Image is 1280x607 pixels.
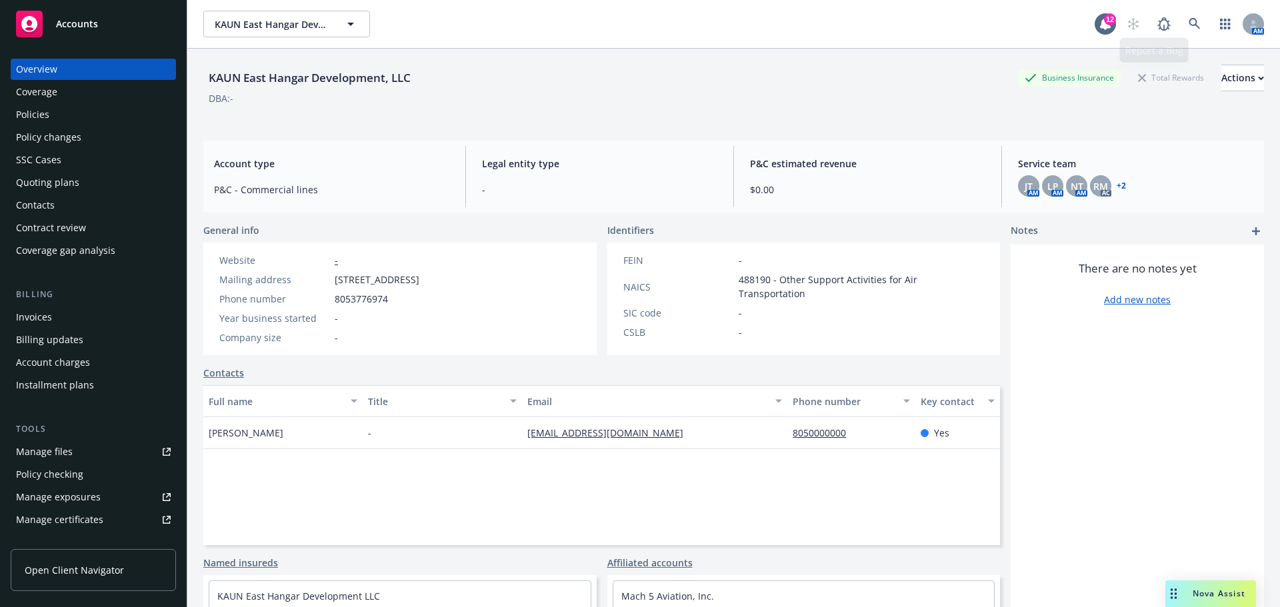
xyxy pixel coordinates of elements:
[793,394,895,408] div: Phone number
[739,325,742,339] span: -
[1151,11,1177,37] a: Report a Bug
[739,306,742,320] span: -
[16,240,115,261] div: Coverage gap analysis
[203,223,259,237] span: General info
[482,183,717,197] span: -
[16,464,83,485] div: Policy checking
[16,81,57,103] div: Coverage
[1221,65,1264,91] button: Actions
[11,217,176,239] a: Contract review
[1093,179,1108,193] span: RM
[25,563,124,577] span: Open Client Navigator
[11,532,176,553] a: Manage claims
[16,195,55,216] div: Contacts
[16,127,81,148] div: Policy changes
[209,426,283,440] span: [PERSON_NAME]
[363,385,522,417] button: Title
[11,306,176,328] a: Invoices
[16,306,52,328] div: Invoices
[203,69,416,87] div: KAUN East Hangar Development, LLC
[214,157,449,171] span: Account type
[11,352,176,373] a: Account charges
[219,292,329,306] div: Phone number
[16,374,94,396] div: Installment plans
[219,330,329,344] div: Company size
[1018,69,1121,86] div: Business Insurance
[623,306,733,320] div: SIC code
[335,254,338,267] a: -
[368,394,502,408] div: Title
[11,59,176,80] a: Overview
[16,509,103,530] div: Manage certificates
[16,59,57,80] div: Overview
[1248,223,1264,239] a: add
[787,385,915,417] button: Phone number
[16,149,61,171] div: SSC Cases
[1193,588,1245,599] span: Nova Assist
[750,157,985,171] span: P&C estimated revenue
[11,441,176,462] a: Manage files
[1025,179,1033,193] span: JT
[11,195,176,216] a: Contacts
[335,292,388,306] span: 8053776974
[16,172,79,193] div: Quoting plans
[1018,157,1253,171] span: Service team
[11,81,176,103] a: Coverage
[215,17,330,31] span: KAUN East Hangar Development, LLC
[56,19,98,29] span: Accounts
[11,422,176,436] div: Tools
[1120,11,1147,37] a: Start snowing
[209,394,343,408] div: Full name
[1047,179,1059,193] span: LP
[1104,293,1171,306] a: Add new notes
[1071,179,1083,193] span: NT
[934,426,949,440] span: Yes
[16,532,83,553] div: Manage claims
[607,223,654,237] span: Identifiers
[16,441,73,462] div: Manage files
[16,329,83,350] div: Billing updates
[335,311,338,325] span: -
[16,486,101,508] div: Manage exposures
[203,11,370,37] button: KAUN East Hangar Development, LLC
[16,217,86,239] div: Contract review
[750,183,985,197] span: $0.00
[1104,13,1116,25] div: 12
[482,157,717,171] span: Legal entity type
[16,104,49,125] div: Policies
[1011,223,1038,239] span: Notes
[11,486,176,508] a: Manage exposures
[203,556,278,570] a: Named insureds
[219,253,329,267] div: Website
[11,464,176,485] a: Policy checking
[921,394,980,408] div: Key contact
[527,426,694,439] a: [EMAIL_ADDRESS][DOMAIN_NAME]
[1212,11,1239,37] a: Switch app
[623,280,733,294] div: NAICS
[219,311,329,325] div: Year business started
[11,288,176,301] div: Billing
[203,385,363,417] button: Full name
[11,149,176,171] a: SSC Cases
[623,253,733,267] div: FEIN
[1079,261,1197,277] span: There are no notes yet
[527,394,767,408] div: Email
[621,590,714,602] a: Mach 5 Aviation, Inc.
[1181,11,1208,37] a: Search
[203,366,244,380] a: Contacts
[214,183,449,197] span: P&C - Commercial lines
[11,240,176,261] a: Coverage gap analysis
[11,172,176,193] a: Quoting plans
[11,104,176,125] a: Policies
[623,325,733,339] div: CSLB
[607,556,693,570] a: Affiliated accounts
[335,330,338,344] span: -
[11,374,176,396] a: Installment plans
[11,509,176,530] a: Manage certificates
[11,329,176,350] a: Billing updates
[793,426,857,439] a: 8050000000
[522,385,787,417] button: Email
[335,273,419,287] span: [STREET_ADDRESS]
